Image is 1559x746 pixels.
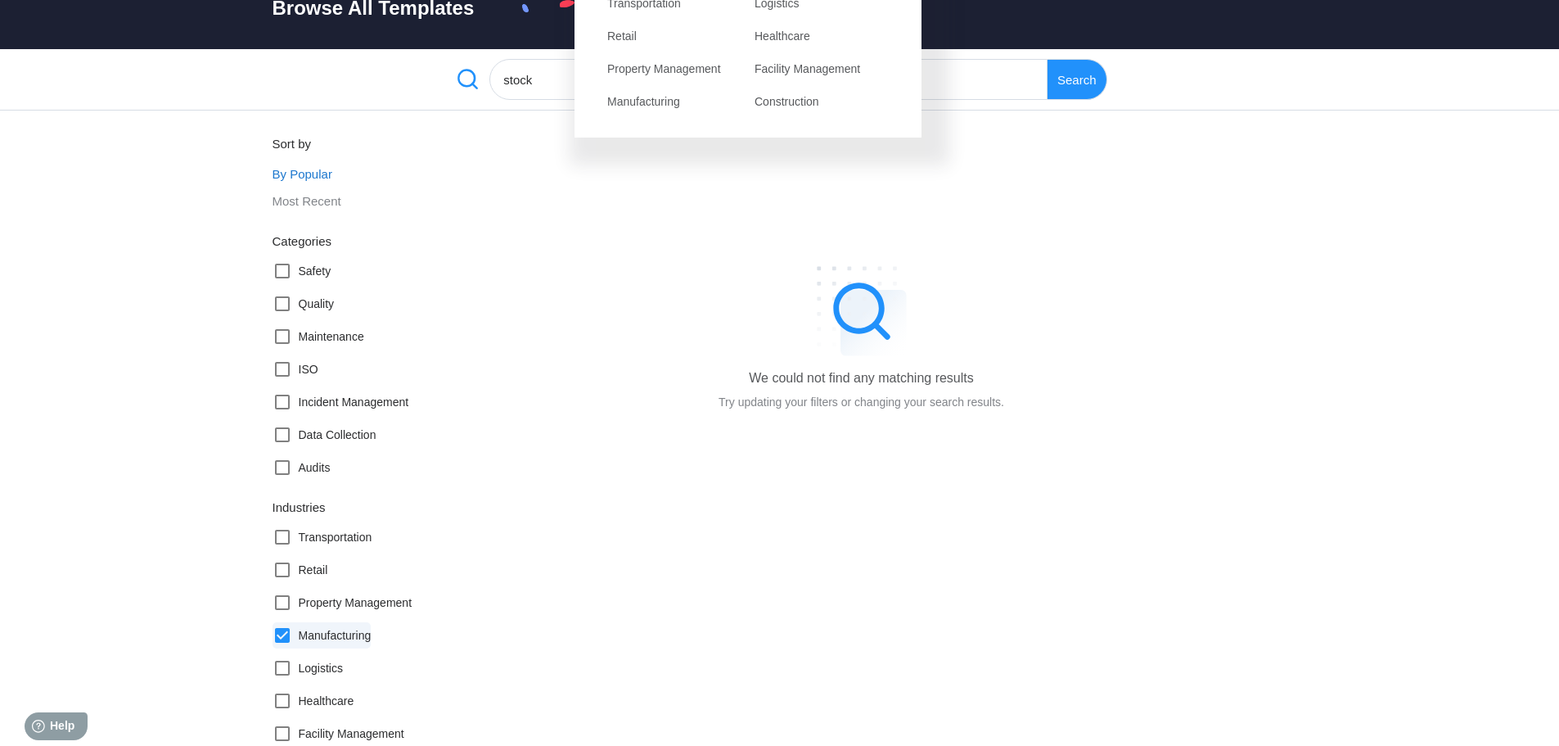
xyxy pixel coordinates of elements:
div: By Popular [273,161,436,188]
div: Sort by [273,137,436,151]
label: Safety [273,258,331,284]
div: Try updating your filters or changing your search results. [719,392,1004,413]
label: Logistics [273,655,343,681]
label: Retail [273,557,328,583]
a: Healthcare [748,20,895,52]
label: Incident Management [273,389,409,415]
label: Audits [273,454,331,481]
div: Industries [273,500,436,514]
label: Property Management [273,590,412,616]
div: Search [1048,59,1107,100]
a: Property Management [601,52,748,85]
label: Quality [273,291,335,317]
div: Categories [273,234,436,248]
label: Manufacturing [273,622,372,649]
label: Maintenance [273,323,364,350]
a: Manufacturing [601,85,748,118]
a: Retail [601,20,748,52]
input: Search from over a thousand task and checklist templates [489,59,1048,100]
label: Healthcare [273,688,354,714]
a: Construction [748,85,895,118]
label: Data Collection [273,422,376,448]
label: ISO [273,356,318,382]
div: We could not find any matching results [749,371,974,386]
label: Transportation [273,524,372,550]
a: Facility Management [748,52,895,85]
div: Most Recent [273,188,436,215]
